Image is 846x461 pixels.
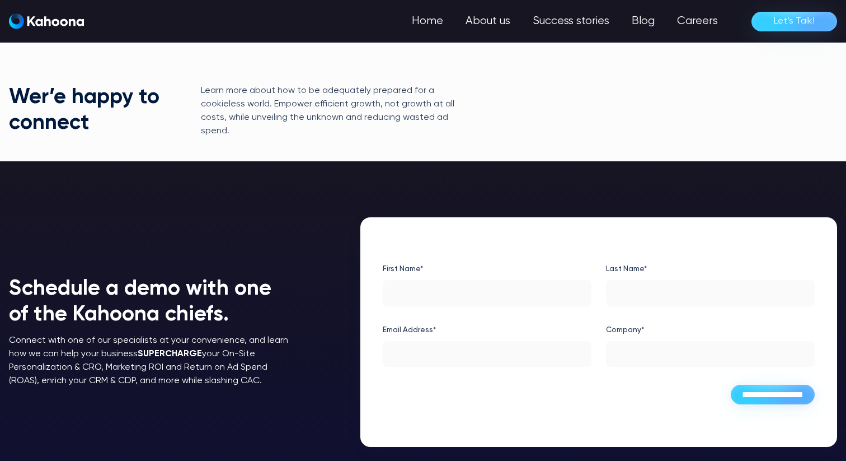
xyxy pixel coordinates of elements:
form: Demo Form [383,260,815,405]
p: Learn more about how to be adequately prepared for a cookieless world. Empower efficient growth, ... [201,84,473,138]
label: First Name* [383,260,591,278]
label: Company* [606,321,815,339]
a: About us [454,10,521,32]
a: home [9,13,84,30]
strong: SUPERCHARGE [138,350,202,358]
h1: Schedule a demo with one of the Kahoona chiefs. [9,277,294,328]
div: Let’s Talk! [774,12,815,30]
a: Careers [666,10,729,32]
label: Last Name* [606,260,815,278]
img: Kahoona logo white [9,13,84,29]
a: Success stories [521,10,621,32]
label: Email Address* [383,321,591,339]
h1: Wer’e happy to connect [9,85,167,136]
p: Connect with one of our specialists at your convenience, and learn how we can help your business ... [9,334,294,388]
a: Let’s Talk! [751,12,837,31]
a: Home [401,10,454,32]
a: Blog [621,10,666,32]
